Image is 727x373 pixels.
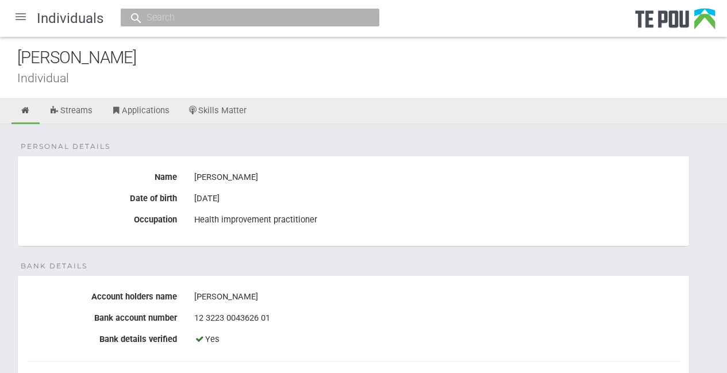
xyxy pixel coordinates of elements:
label: Date of birth [18,189,186,203]
a: Applications [102,99,178,124]
label: Name [18,168,186,182]
label: Occupation [18,210,186,225]
div: [PERSON_NAME] [17,45,727,70]
div: [DATE] [194,189,680,209]
div: Health improvement practitioner [194,210,680,230]
div: Yes [194,330,680,349]
label: Account holders name [18,287,186,302]
span: Bank details [21,261,87,271]
a: Streams [41,99,101,124]
input: Search [143,11,345,24]
label: Bank details verified [18,330,186,344]
div: [PERSON_NAME] [194,287,680,307]
div: 12 3223 0043626 01 [194,309,680,328]
div: [PERSON_NAME] [194,168,680,187]
span: Personal details [21,141,110,152]
a: Skills Matter [179,99,256,124]
div: Individual [17,72,727,84]
label: Bank account number [18,309,186,323]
